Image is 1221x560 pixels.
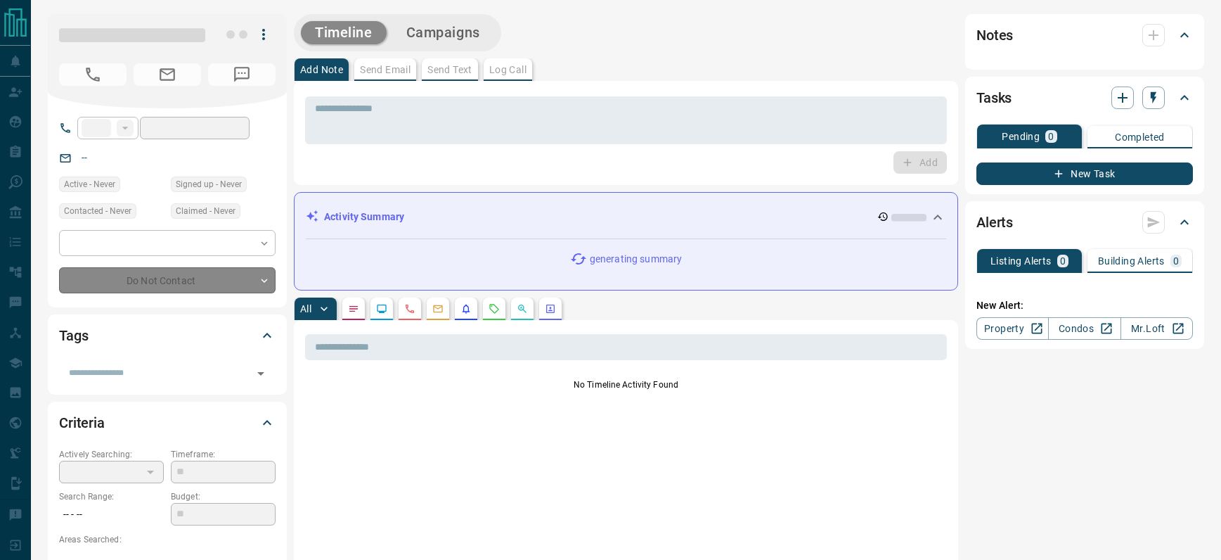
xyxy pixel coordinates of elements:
[348,303,359,314] svg: Notes
[82,152,87,163] a: --
[324,210,404,224] p: Activity Summary
[392,21,494,44] button: Campaigns
[1173,256,1179,266] p: 0
[976,18,1193,52] div: Notes
[59,412,105,434] h2: Criteria
[1048,317,1120,340] a: Condos
[1120,317,1193,340] a: Mr.Loft
[976,205,1193,239] div: Alerts
[59,324,88,347] h2: Tags
[300,65,343,75] p: Add Note
[64,177,115,191] span: Active - Never
[432,303,444,314] svg: Emails
[134,63,201,86] span: No Email
[376,303,387,314] svg: Lead Browsing Activity
[305,378,947,391] p: No Timeline Activity Found
[489,303,500,314] svg: Requests
[976,317,1049,340] a: Property
[976,87,1012,109] h2: Tasks
[59,63,127,86] span: No Number
[1002,132,1040,141] p: Pending
[300,304,311,314] p: All
[251,364,271,383] button: Open
[64,204,131,218] span: Contacted - Never
[59,490,164,503] p: Search Range:
[59,503,164,526] p: -- - --
[59,267,276,293] div: Do Not Contact
[1115,132,1165,142] p: Completed
[545,303,556,314] svg: Agent Actions
[171,448,276,461] p: Timeframe:
[1060,256,1066,266] p: 0
[460,303,472,314] svg: Listing Alerts
[976,81,1193,115] div: Tasks
[404,303,415,314] svg: Calls
[976,211,1013,234] h2: Alerts
[976,298,1193,313] p: New Alert:
[176,204,235,218] span: Claimed - Never
[590,252,682,267] p: generating summary
[59,406,276,440] div: Criteria
[306,204,946,230] div: Activity Summary
[176,177,242,191] span: Signed up - Never
[1048,132,1054,141] p: 0
[59,533,276,546] p: Areas Searched:
[301,21,387,44] button: Timeline
[59,319,276,352] div: Tags
[976,24,1013,46] h2: Notes
[1098,256,1165,266] p: Building Alerts
[976,163,1193,185] button: New Task
[990,256,1052,266] p: Listing Alerts
[59,448,164,461] p: Actively Searching:
[517,303,528,314] svg: Opportunities
[171,490,276,503] p: Budget:
[208,63,276,86] span: No Number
